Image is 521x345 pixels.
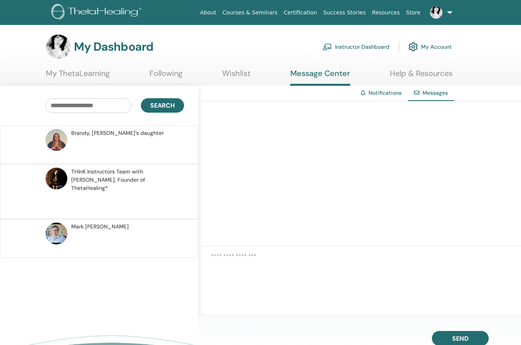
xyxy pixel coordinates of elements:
[222,69,251,84] a: Wishlist
[290,69,350,86] a: Message Center
[452,334,468,343] span: Send
[320,5,369,20] a: Success Stories
[423,89,448,96] span: Messages
[46,168,67,189] img: default.jpg
[71,168,182,192] span: THInK Instructors Team with [PERSON_NAME], Founder of ThetaHealing®
[369,5,403,20] a: Resources
[46,223,67,244] img: default.jpg
[71,129,164,137] span: Brandy, [PERSON_NAME]’s daughter
[141,98,184,113] button: Search
[323,38,389,55] a: Instructor Dashboard
[281,5,320,20] a: Certification
[150,101,175,110] span: Search
[403,5,424,20] a: Store
[46,129,67,151] img: default.jpg
[323,43,332,50] img: chalkboard-teacher.svg
[71,223,129,231] span: Mark [PERSON_NAME]
[74,40,153,54] h3: My Dashboard
[46,34,71,59] img: default.jpg
[390,69,453,84] a: Help & Resources
[409,38,452,55] a: My Account
[430,6,442,19] img: default.jpg
[219,5,281,20] a: Courses & Seminars
[368,89,402,96] a: Notifications
[149,69,182,84] a: Following
[409,40,418,53] img: cog.svg
[46,69,110,84] a: My ThetaLearning
[51,4,144,21] img: logo.png
[197,5,219,20] a: About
